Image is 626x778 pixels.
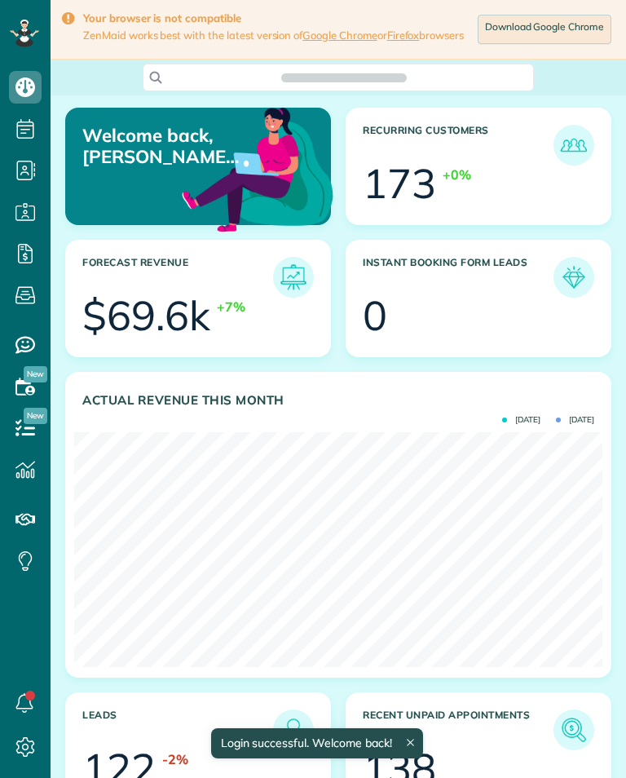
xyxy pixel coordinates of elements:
[363,257,553,298] h3: Instant Booking Form Leads
[83,11,464,25] strong: Your browser is not compatible
[162,750,188,769] div: -2%
[217,298,245,316] div: +7%
[298,69,390,86] span: Search ZenMaid…
[363,709,553,750] h3: Recent unpaid appointments
[363,295,387,336] div: 0
[24,408,47,424] span: New
[277,261,310,294] img: icon_forecast_revenue-8c13a41c7ed35a8dcfafea3cbb826a0462acb37728057bba2d056411b612bbbe.png
[387,29,420,42] a: Firefox
[82,295,210,336] div: $69.6k
[443,166,471,184] div: +0%
[179,89,337,247] img: dashboard_welcome-42a62b7d889689a78055ac9021e634bf52bae3f8056760290aed330b23ab8690.png
[82,125,245,168] p: Welcome back, [PERSON_NAME] & [PERSON_NAME]!
[82,257,273,298] h3: Forecast Revenue
[277,714,310,746] img: icon_leads-1bed01f49abd5b7fead27621c3d59655bb73ed531f8eeb49469d10e621d6b896.png
[83,29,464,42] span: ZenMaid works best with the latest version of or browsers
[82,709,273,750] h3: Leads
[210,728,422,758] div: Login successful. Welcome back!
[558,261,590,294] img: icon_form_leads-04211a6a04a5b2264e4ee56bc0799ec3eb69b7e499cbb523a139df1d13a81ae0.png
[363,125,553,166] h3: Recurring Customers
[556,416,594,424] span: [DATE]
[363,163,436,204] div: 173
[82,393,594,408] h3: Actual Revenue this month
[478,15,611,44] a: Download Google Chrome
[558,129,590,161] img: icon_recurring_customers-cf858462ba22bcd05b5a5880d41d6543d210077de5bb9ebc9590e49fd87d84ed.png
[502,416,540,424] span: [DATE]
[302,29,377,42] a: Google Chrome
[24,366,47,382] span: New
[558,714,590,746] img: icon_unpaid_appointments-47b8ce3997adf2238b356f14209ab4cced10bd1f174958f3ca8f1d0dd7fffeee.png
